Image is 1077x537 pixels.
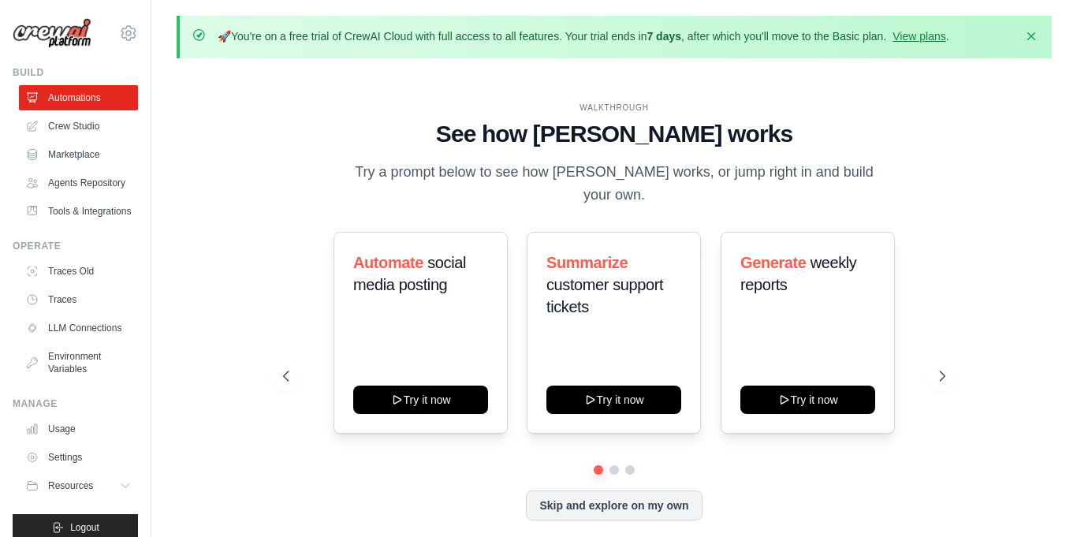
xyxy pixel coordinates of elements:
[353,386,488,414] button: Try it now
[740,254,856,293] span: weekly reports
[70,521,99,534] span: Logout
[13,240,138,252] div: Operate
[647,30,681,43] strong: 7 days
[19,199,138,224] a: Tools & Integrations
[19,315,138,341] a: LLM Connections
[13,18,91,49] img: Logo
[218,28,949,44] p: You're on a free trial of CrewAI Cloud with full access to all features. Your trial ends in , aft...
[218,30,231,43] strong: 🚀
[19,287,138,312] a: Traces
[19,114,138,139] a: Crew Studio
[546,276,663,315] span: customer support tickets
[19,344,138,382] a: Environment Variables
[283,120,945,148] h1: See how [PERSON_NAME] works
[526,490,702,520] button: Skip and explore on my own
[349,161,879,207] p: Try a prompt below to see how [PERSON_NAME] works, or jump right in and build your own.
[740,254,807,271] span: Generate
[19,445,138,470] a: Settings
[19,170,138,196] a: Agents Repository
[19,416,138,442] a: Usage
[893,30,945,43] a: View plans
[19,85,138,110] a: Automations
[48,479,93,492] span: Resources
[740,386,875,414] button: Try it now
[353,254,423,271] span: Automate
[13,397,138,410] div: Manage
[283,102,945,114] div: WALKTHROUGH
[19,473,138,498] button: Resources
[19,259,138,284] a: Traces Old
[19,142,138,167] a: Marketplace
[546,386,681,414] button: Try it now
[13,66,138,79] div: Build
[998,461,1077,537] iframe: Chat Widget
[546,254,628,271] span: Summarize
